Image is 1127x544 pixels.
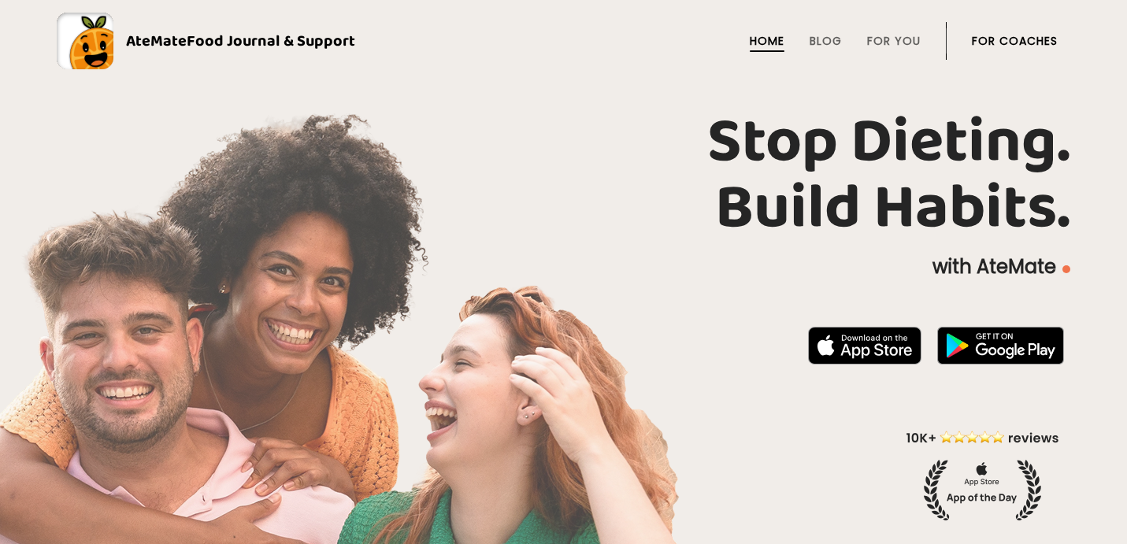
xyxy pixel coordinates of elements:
[750,35,784,47] a: Home
[972,35,1058,47] a: For Coaches
[808,327,921,365] img: badge-download-apple.svg
[867,35,921,47] a: For You
[57,109,1070,242] h1: Stop Dieting. Build Habits.
[57,13,1070,69] a: AteMateFood Journal & Support
[187,28,355,54] span: Food Journal & Support
[810,35,842,47] a: Blog
[57,254,1070,279] p: with AteMate
[113,28,355,54] div: AteMate
[895,428,1070,520] img: home-hero-appoftheday.png
[937,327,1064,365] img: badge-download-google.png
